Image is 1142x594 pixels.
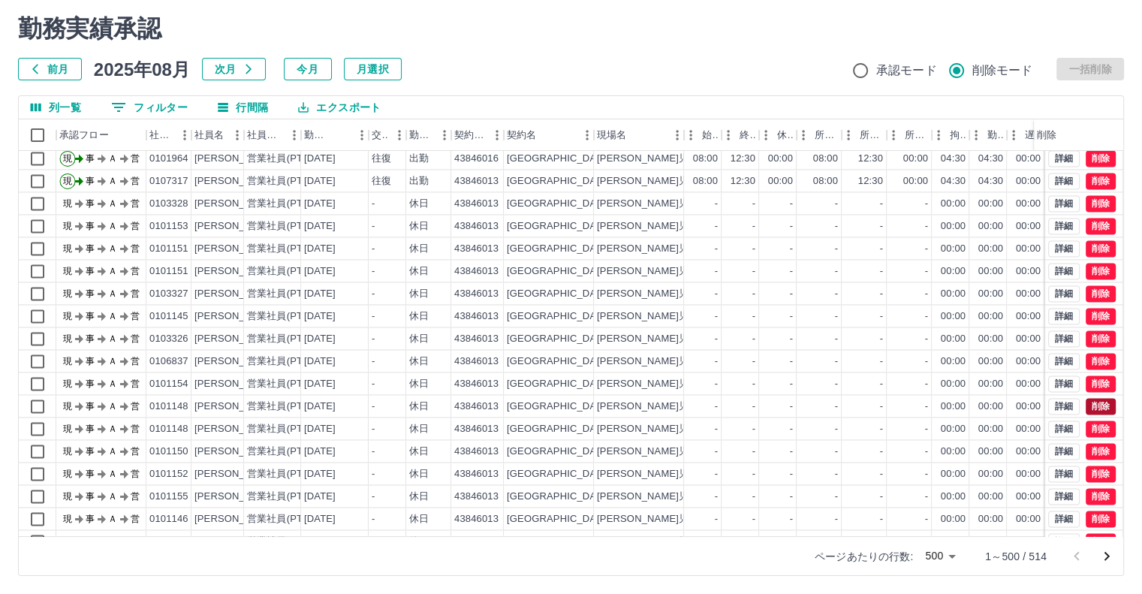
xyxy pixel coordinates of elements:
[1086,421,1116,437] button: 削除
[372,332,375,346] div: -
[351,124,373,146] button: メニュー
[1086,195,1116,212] button: 削除
[131,153,140,164] text: 営
[594,119,684,151] div: 現場名
[1092,541,1122,571] button: 次のページへ
[858,152,883,166] div: 12:30
[759,119,797,151] div: 休憩
[507,332,610,346] div: [GEOGRAPHIC_DATA]
[880,309,883,324] div: -
[813,174,838,188] div: 08:00
[925,242,928,256] div: -
[108,311,117,321] text: Ａ
[880,287,883,301] div: -
[63,243,72,254] text: 現
[1048,488,1080,505] button: 詳細
[304,242,336,256] div: [DATE]
[304,152,336,166] div: [DATE]
[131,243,140,254] text: 営
[693,174,718,188] div: 08:00
[131,266,140,276] text: 営
[247,309,326,324] div: 営業社員(PT契約)
[247,264,326,279] div: 営業社員(PT契約)
[1048,398,1080,415] button: 詳細
[978,332,1003,346] div: 00:00
[597,174,738,188] div: [PERSON_NAME]児童クラブ①
[666,124,689,146] button: メニュー
[1048,240,1080,257] button: 詳細
[454,332,499,346] div: 43846013
[108,243,117,254] text: Ａ
[194,119,224,151] div: 社員名
[149,174,188,188] div: 0107317
[454,174,499,188] div: 43846013
[149,119,173,151] div: 社員番号
[63,311,72,321] text: 現
[86,176,95,186] text: 事
[715,264,718,279] div: -
[597,197,738,211] div: [PERSON_NAME]児童クラブ①
[925,219,928,234] div: -
[86,221,95,231] text: 事
[283,124,306,146] button: メニュー
[507,309,610,324] div: [GEOGRAPHIC_DATA]
[507,242,610,256] div: [GEOGRAPHIC_DATA]
[1086,173,1116,189] button: 削除
[108,333,117,344] text: Ａ
[1048,533,1080,550] button: 詳細
[1086,375,1116,392] button: 削除
[330,125,351,146] button: ソート
[108,153,117,164] text: Ａ
[1016,332,1041,346] div: 00:00
[409,174,429,188] div: 出勤
[504,119,594,151] div: 契約名
[86,333,95,344] text: 事
[1048,421,1080,437] button: 詳細
[108,288,117,299] text: Ａ
[108,176,117,186] text: Ａ
[925,332,928,346] div: -
[835,219,838,234] div: -
[247,219,326,234] div: 営業社員(PT契約)
[247,119,283,151] div: 社員区分
[1016,174,1041,188] div: 00:00
[1086,533,1116,550] button: 削除
[247,332,326,346] div: 営業社員(PT契約)
[950,119,966,151] div: 拘束
[925,287,928,301] div: -
[194,152,276,166] div: [PERSON_NAME]
[1086,398,1116,415] button: 削除
[149,264,188,279] div: 0101151
[454,242,499,256] div: 43846013
[486,124,508,146] button: メニュー
[388,124,411,146] button: メニュー
[925,197,928,211] div: -
[1048,173,1080,189] button: 詳細
[880,219,883,234] div: -
[63,333,72,344] text: 現
[247,197,326,211] div: 営業社員(PT契約)
[597,264,738,279] div: [PERSON_NAME]児童クラブ①
[932,119,969,151] div: 拘束
[206,96,280,119] button: 行間隔
[304,287,336,301] div: [DATE]
[972,62,1033,80] span: 削除モード
[454,219,499,234] div: 43846013
[454,264,499,279] div: 43846013
[702,119,719,151] div: 始業
[715,287,718,301] div: -
[752,242,755,256] div: -
[842,119,887,151] div: 所定終業
[409,197,429,211] div: 休日
[507,119,536,151] div: 契約名
[969,119,1007,151] div: 勤務
[63,176,72,186] text: 現
[1034,119,1112,151] div: 削除
[409,242,429,256] div: 休日
[941,264,966,279] div: 00:00
[790,197,793,211] div: -
[194,219,276,234] div: [PERSON_NAME]
[194,174,276,188] div: [PERSON_NAME]
[903,152,928,166] div: 00:00
[1016,287,1041,301] div: 00:00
